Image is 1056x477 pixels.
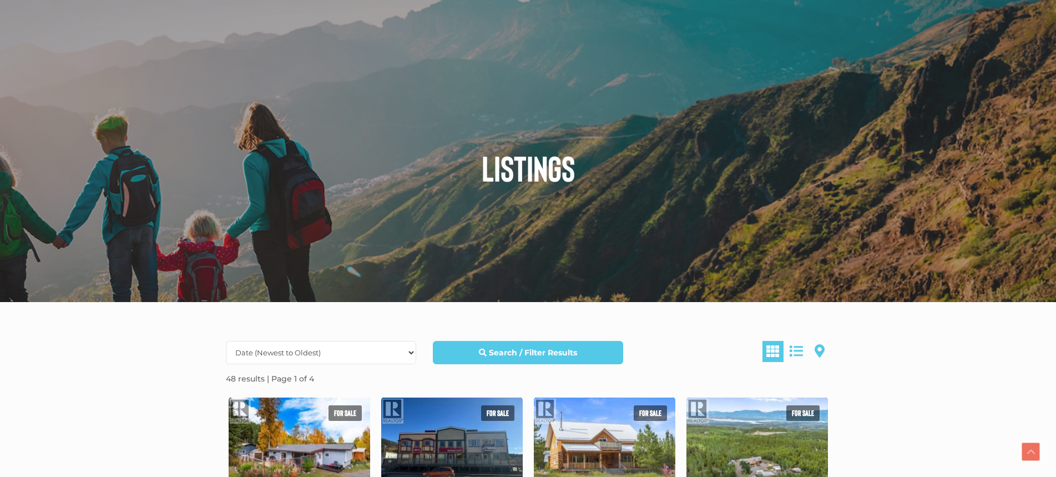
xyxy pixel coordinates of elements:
span: For sale [329,405,362,421]
strong: Search / Filter Results [489,348,577,358]
h1: Listings [218,150,839,185]
span: For sale [481,405,514,421]
span: For sale [786,405,820,421]
span: For sale [634,405,667,421]
strong: 48 results | Page 1 of 4 [226,374,314,384]
a: Search / Filter Results [433,341,623,364]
